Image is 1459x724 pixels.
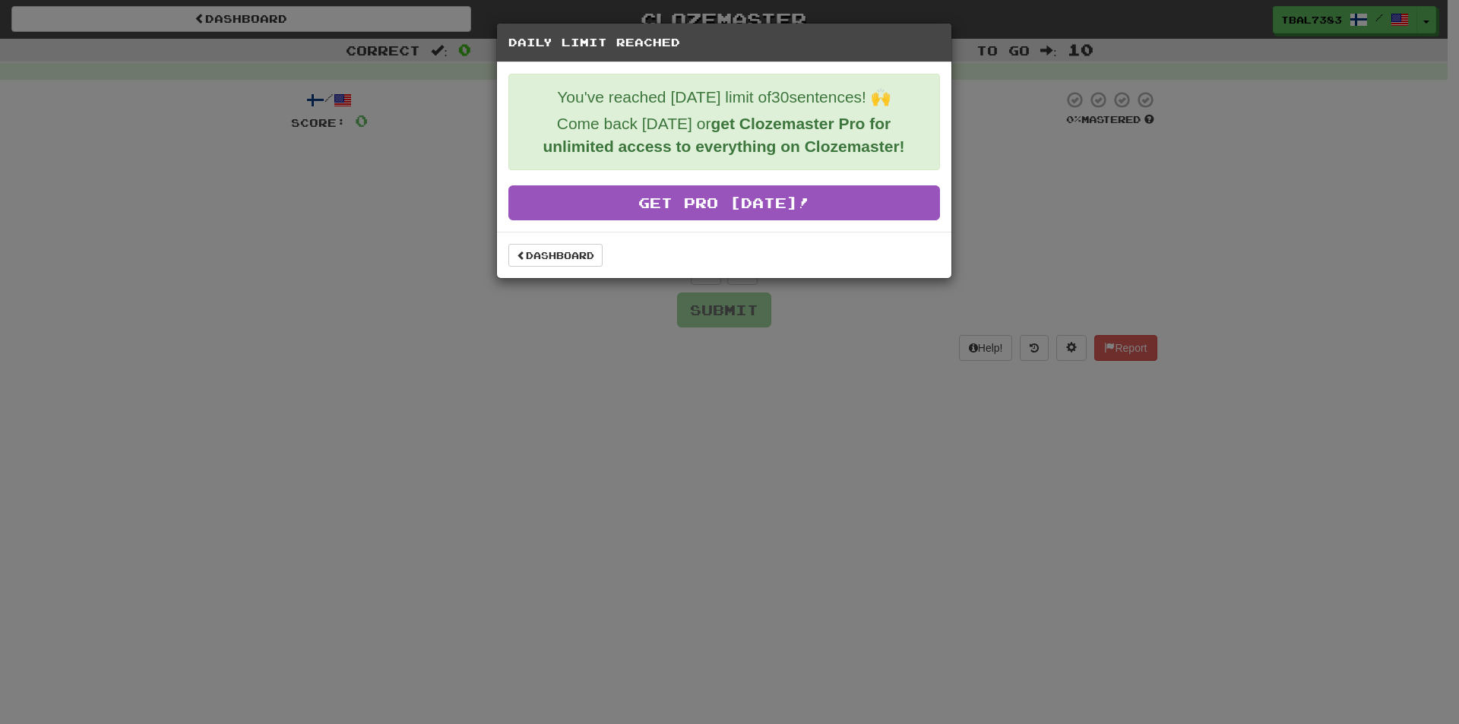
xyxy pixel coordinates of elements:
[508,35,940,50] h5: Daily Limit Reached
[521,112,928,158] p: Come back [DATE] or
[508,244,603,267] a: Dashboard
[508,185,940,220] a: Get Pro [DATE]!
[521,86,928,109] p: You've reached [DATE] limit of 30 sentences! 🙌
[543,115,904,155] strong: get Clozemaster Pro for unlimited access to everything on Clozemaster!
